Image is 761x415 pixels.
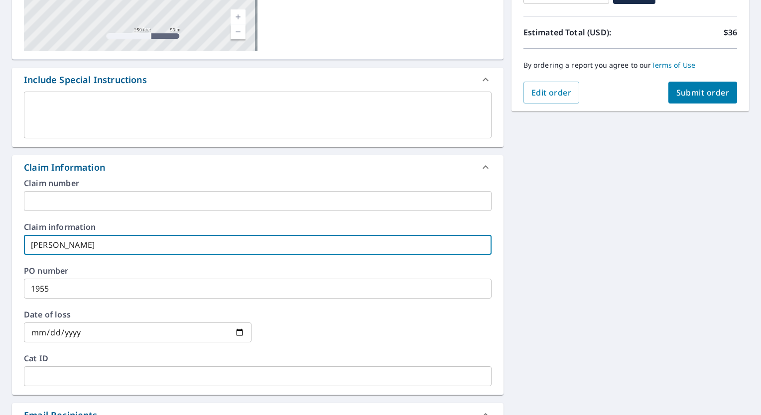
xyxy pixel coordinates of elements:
[231,24,246,39] a: Current Level 17, Zoom Out
[668,82,738,104] button: Submit order
[12,155,504,179] div: Claim Information
[531,87,572,98] span: Edit order
[24,73,147,87] div: Include Special Instructions
[231,9,246,24] a: Current Level 17, Zoom In
[24,161,105,174] div: Claim Information
[676,87,730,98] span: Submit order
[24,267,492,275] label: PO number
[523,82,580,104] button: Edit order
[24,311,252,318] label: Date of loss
[724,26,737,38] p: $36
[651,60,696,70] a: Terms of Use
[24,354,492,362] label: Cat ID
[24,223,492,231] label: Claim information
[523,26,631,38] p: Estimated Total (USD):
[12,68,504,92] div: Include Special Instructions
[24,179,492,187] label: Claim number
[523,61,737,70] p: By ordering a report you agree to our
